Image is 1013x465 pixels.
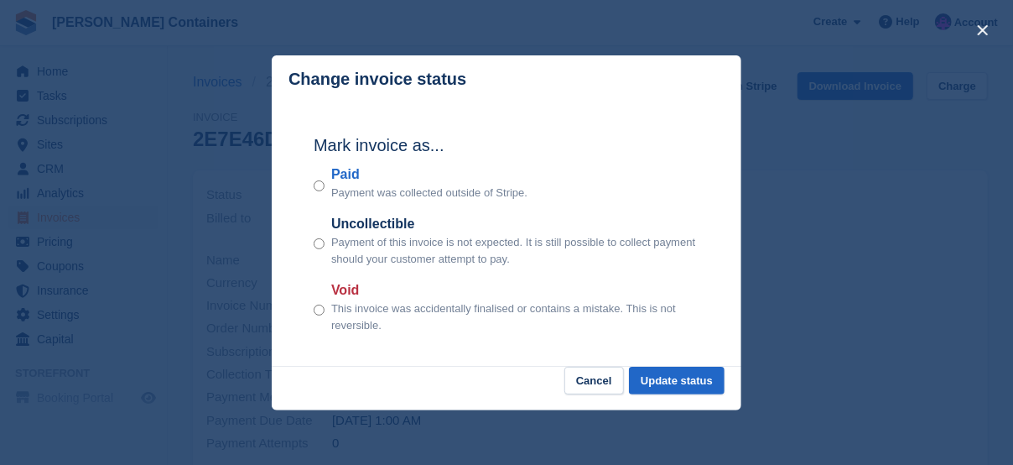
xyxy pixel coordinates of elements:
p: Payment was collected outside of Stripe. [331,185,527,201]
p: Change invoice status [288,70,466,89]
label: Void [331,280,699,300]
label: Paid [331,165,527,185]
p: This invoice was accidentally finalised or contains a mistake. This is not reversible. [331,300,699,333]
button: Update status [629,367,725,394]
h2: Mark invoice as... [314,133,699,158]
button: Cancel [564,367,624,394]
label: Uncollectible [331,214,699,234]
p: Payment of this invoice is not expected. It is still possible to collect payment should your cust... [331,234,699,267]
button: close [969,17,996,44]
